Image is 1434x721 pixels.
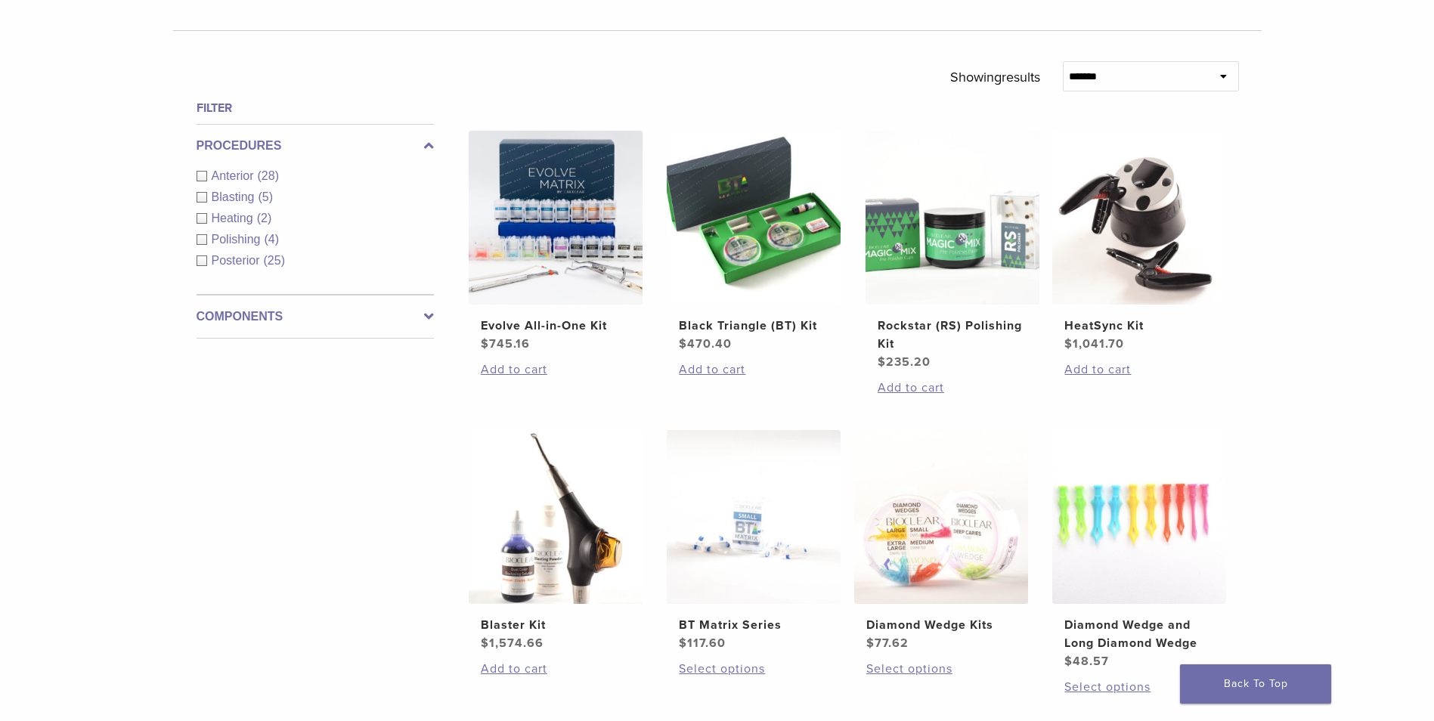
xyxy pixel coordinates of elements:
[212,212,257,224] span: Heating
[679,636,687,651] span: $
[1064,654,1109,669] bdi: 48.57
[878,317,1027,353] h2: Rockstar (RS) Polishing Kit
[264,233,279,246] span: (4)
[257,212,272,224] span: (2)
[481,636,544,651] bdi: 1,574.66
[212,254,264,267] span: Posterior
[679,317,828,335] h2: Black Triangle (BT) Kit
[1064,654,1073,669] span: $
[679,336,687,351] span: $
[1052,430,1226,604] img: Diamond Wedge and Long Diamond Wedge
[1064,616,1214,652] h2: Diamond Wedge and Long Diamond Wedge
[866,636,875,651] span: $
[469,430,643,604] img: Blaster Kit
[1051,430,1228,670] a: Diamond Wedge and Long Diamond WedgeDiamond Wedge and Long Diamond Wedge $48.57
[481,360,630,379] a: Add to cart: “Evolve All-in-One Kit”
[258,169,279,182] span: (28)
[1064,360,1214,379] a: Add to cart: “HeatSync Kit”
[1052,131,1226,305] img: HeatSync Kit
[197,137,434,155] label: Procedures
[1064,317,1214,335] h2: HeatSync Kit
[878,354,886,370] span: $
[866,636,909,651] bdi: 77.62
[197,308,434,326] label: Components
[679,636,726,651] bdi: 117.60
[667,430,841,604] img: BT Matrix Series
[212,169,258,182] span: Anterior
[878,354,931,370] bdi: 235.20
[481,317,630,335] h2: Evolve All-in-One Kit
[468,430,644,652] a: Blaster KitBlaster Kit $1,574.66
[481,616,630,634] h2: Blaster Kit
[679,336,732,351] bdi: 470.40
[264,254,285,267] span: (25)
[1064,678,1214,696] a: Select options for “Diamond Wedge and Long Diamond Wedge”
[212,233,265,246] span: Polishing
[666,430,842,652] a: BT Matrix SeriesBT Matrix Series $117.60
[866,131,1039,305] img: Rockstar (RS) Polishing Kit
[481,636,489,651] span: $
[481,336,530,351] bdi: 745.16
[679,616,828,634] h2: BT Matrix Series
[481,660,630,678] a: Add to cart: “Blaster Kit”
[1051,131,1228,353] a: HeatSync KitHeatSync Kit $1,041.70
[854,430,1028,604] img: Diamond Wedge Kits
[878,379,1027,397] a: Add to cart: “Rockstar (RS) Polishing Kit”
[866,616,1016,634] h2: Diamond Wedge Kits
[1180,664,1331,704] a: Back To Top
[197,99,434,117] h4: Filter
[667,131,841,305] img: Black Triangle (BT) Kit
[853,430,1030,652] a: Diamond Wedge KitsDiamond Wedge Kits $77.62
[950,61,1040,93] p: Showing results
[469,131,643,305] img: Evolve All-in-One Kit
[865,131,1041,371] a: Rockstar (RS) Polishing KitRockstar (RS) Polishing Kit $235.20
[679,360,828,379] a: Add to cart: “Black Triangle (BT) Kit”
[468,131,644,353] a: Evolve All-in-One KitEvolve All-in-One Kit $745.16
[212,190,259,203] span: Blasting
[258,190,273,203] span: (5)
[1064,336,1124,351] bdi: 1,041.70
[666,131,842,353] a: Black Triangle (BT) KitBlack Triangle (BT) Kit $470.40
[1064,336,1073,351] span: $
[679,660,828,678] a: Select options for “BT Matrix Series”
[866,660,1016,678] a: Select options for “Diamond Wedge Kits”
[481,336,489,351] span: $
